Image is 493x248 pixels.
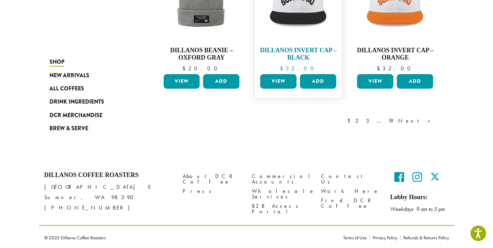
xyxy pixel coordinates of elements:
a: 1 [346,117,352,125]
a: All Coffees [49,82,133,95]
a: Shop [49,55,133,69]
a: 3 [365,117,373,125]
a: Wholesale Services [252,186,311,201]
h5: Lobby Hours: [390,194,449,201]
span: DCR Merchandise [49,111,102,120]
span: $ [280,65,286,72]
a: Press [183,186,241,196]
span: $ [377,65,383,72]
a: About DCR Coffee [183,171,241,186]
h4: Dillanos Beanie – Oxford Gray [162,47,241,62]
span: Brew & Serve [49,124,88,133]
a: Work Here [321,186,380,196]
a: Drink Ingredients [49,95,133,108]
bdi: 32.00 [280,65,317,72]
p: [GEOGRAPHIC_DATA] E Sumner, WA 98390 [PHONE_NUMBER] [44,182,172,213]
em: Weekdays 9 am to 5 pm [390,205,445,213]
span: $ [182,65,188,72]
a: 2 [354,117,363,125]
a: Commercial Accounts [252,171,311,186]
a: DCR Merchandise [49,109,133,122]
button: Add [397,74,433,89]
button: Add [203,74,239,89]
a: Privacy Policy [369,235,400,240]
h4: Dillanos Coffee Roasters [44,171,172,179]
a: Contact Us [321,171,380,186]
a: Next » [397,117,437,125]
a: Find DCR Coffee [321,196,380,211]
h4: Dillanos Invert Cap – Black [258,47,338,62]
a: B2B Access Portal [252,201,311,216]
h4: Dillanos Invert Cap – Orange [355,47,435,62]
span: New Arrivals [49,71,89,80]
a: Brew & Serve [49,122,133,135]
a: View [164,74,200,89]
span: Shop [49,58,64,67]
a: 19 [387,117,395,125]
bdi: 32.00 [377,65,414,72]
a: View [357,74,393,89]
bdi: 20.00 [182,65,220,72]
a: Terms of Use [343,235,369,240]
p: © 2025 Dillanos Coffee Roasters. [44,235,333,240]
span: Drink Ingredients [49,98,104,106]
a: New Arrivals [49,69,133,82]
a: View [260,74,296,89]
a: … [375,117,385,125]
span: All Coffees [49,85,84,93]
a: Refunds & Returns Policy [400,235,449,240]
button: Add [300,74,336,89]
